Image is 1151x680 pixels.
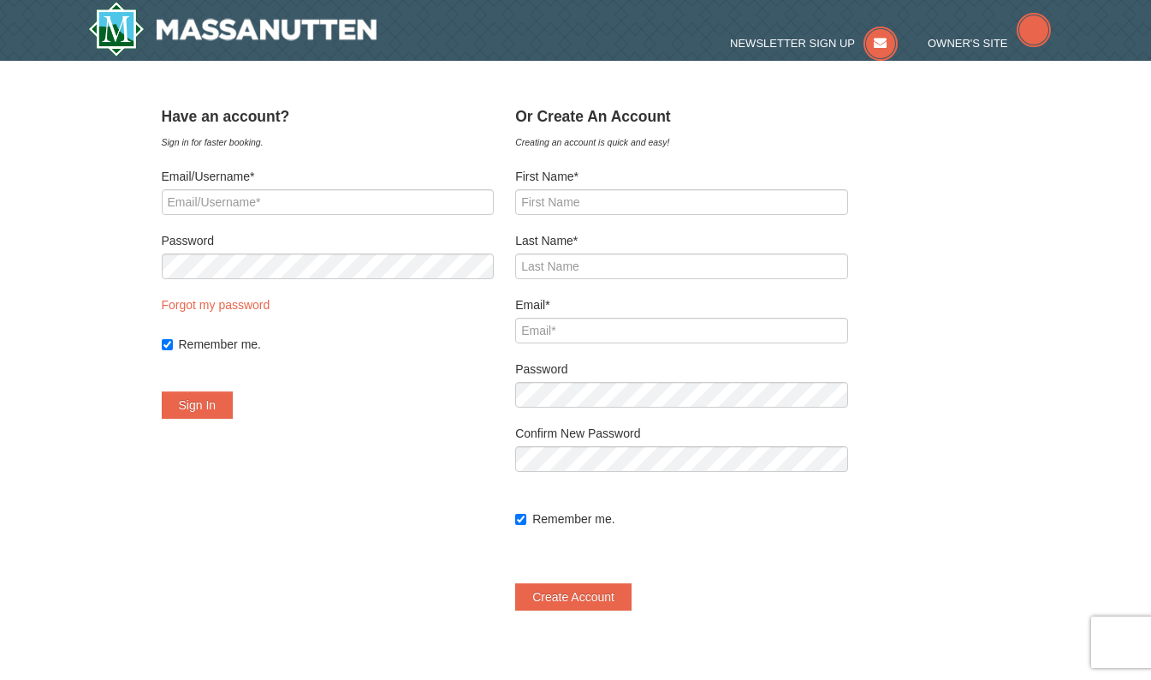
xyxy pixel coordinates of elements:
[162,134,495,151] div: Sign in for faster booking.
[515,296,848,313] label: Email*
[162,298,270,312] a: Forgot my password
[515,232,848,249] label: Last Name*
[515,168,848,185] label: First Name*
[730,37,898,50] a: Newsletter Sign Up
[162,391,234,419] button: Sign In
[515,318,848,343] input: Email*
[162,232,495,249] label: Password
[162,189,495,215] input: Email/Username*
[928,37,1051,50] a: Owner's Site
[162,108,495,125] h4: Have an account?
[532,510,848,528] label: Remember me.
[515,108,848,125] h4: Or Create An Account
[515,583,632,611] button: Create Account
[515,361,848,378] label: Password
[515,134,848,151] div: Creating an account is quick and easy!
[179,336,495,353] label: Remember me.
[730,37,855,50] span: Newsletter Sign Up
[515,189,848,215] input: First Name
[88,2,377,57] img: Massanutten Resort Logo
[162,168,495,185] label: Email/Username*
[515,425,848,442] label: Confirm New Password
[88,2,377,57] a: Massanutten Resort
[515,254,848,279] input: Last Name
[928,37,1008,50] span: Owner's Site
